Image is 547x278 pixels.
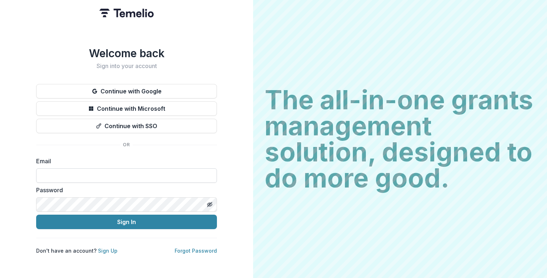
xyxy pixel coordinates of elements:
[36,101,217,116] button: Continue with Microsoft
[36,84,217,98] button: Continue with Google
[36,119,217,133] button: Continue with SSO
[204,199,215,210] button: Toggle password visibility
[175,248,217,254] a: Forgot Password
[36,63,217,69] h2: Sign into your account
[36,157,213,165] label: Email
[98,248,117,254] a: Sign Up
[36,186,213,194] label: Password
[36,215,217,229] button: Sign In
[36,247,117,254] p: Don't have an account?
[99,9,154,17] img: Temelio
[36,47,217,60] h1: Welcome back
